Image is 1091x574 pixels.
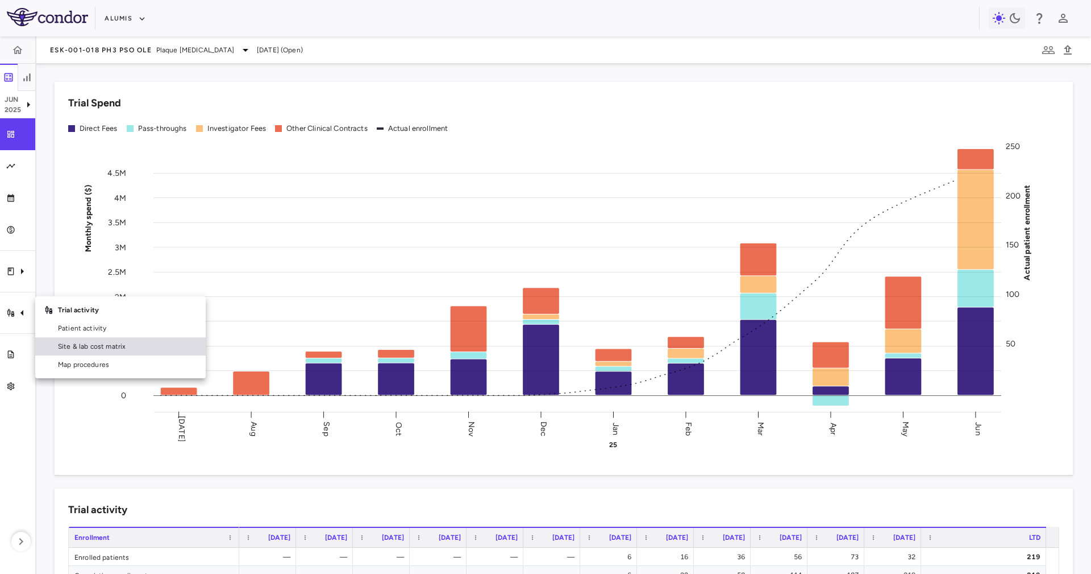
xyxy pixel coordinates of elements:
[58,305,197,315] p: Trial activity
[58,341,197,352] span: Site & lab cost matrix
[35,337,206,356] a: Site & lab cost matrix
[58,323,197,333] span: Patient activity
[35,301,206,319] div: Trial activity
[35,319,206,337] a: Patient activity
[35,356,206,374] a: Map procedures
[58,360,197,370] span: Map procedures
